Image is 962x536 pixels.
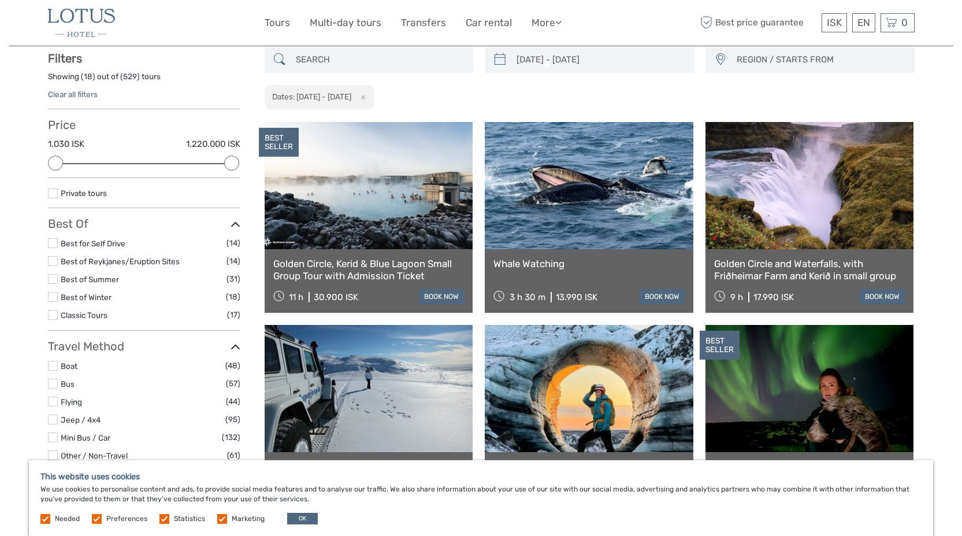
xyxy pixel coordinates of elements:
div: Showing ( ) out of ( ) tours [48,71,240,89]
button: OK [287,513,318,524]
div: EN [852,13,875,32]
span: (18) [226,290,240,304]
a: Car rental [466,14,512,31]
label: Preferences [106,514,147,524]
a: Bus [61,379,75,389]
span: (57) [226,377,240,390]
img: 40-5dc62ba0-bbfb-450f-bd65-f0e2175b1aef_logo_small.jpg [48,9,115,37]
strong: Filters [48,51,82,65]
a: More [532,14,562,31]
a: Golden Circle, Kerid & Blue Lagoon Small Group Tour with Admission Ticket [273,258,465,282]
label: 1.220.000 ISK [186,138,240,150]
span: (31) [226,272,240,286]
div: 30.900 ISK [314,292,358,302]
a: Best of Reykjanes/Eruption Sites [61,257,180,266]
span: 11 h [289,292,303,302]
a: Jeep / 4x4 [61,415,101,424]
label: Marketing [232,514,265,524]
input: SEARCH [291,50,467,70]
a: Best of Winter [61,293,112,302]
div: BEST SELLER [700,331,740,360]
a: Whale Watching [493,258,685,269]
span: 0 [900,17,909,28]
a: Golden Circle and Waterfalls, with Friðheimar Farm and Kerið in small group [714,258,905,282]
div: We use cookies to personalise content and ads, to provide social media features and to analyse ou... [29,460,933,536]
a: Private tours [61,188,107,198]
div: 13.990 ISK [556,292,597,302]
span: 3 h 30 m [510,292,545,302]
div: BEST SELLER [259,128,299,157]
a: Classic Tours [61,310,107,320]
a: Other / Non-Travel [61,451,128,460]
span: 9 h [730,292,743,302]
a: Boat [61,361,77,371]
a: Clear all filters [48,90,98,99]
span: ISK [827,17,842,28]
span: (14) [226,254,240,268]
a: Transfers [401,14,446,31]
a: book now [640,289,685,304]
button: Open LiveChat chat widget [133,18,147,32]
span: (14) [226,236,240,250]
a: Mini Bus / Car [61,433,110,442]
a: Best of Summer [61,275,119,284]
input: SELECT DATES [512,50,688,70]
label: Statistics [174,514,205,524]
span: (48) [225,359,240,372]
a: book now [419,289,464,304]
label: Needed [55,514,80,524]
span: (95) [225,413,240,426]
h3: Best Of [48,217,240,231]
span: (17) [227,308,240,321]
a: book now [860,289,905,304]
span: (61) [227,449,240,462]
label: 1.030 ISK [48,138,84,150]
a: Tours [265,14,290,31]
a: Best for Self Drive [61,239,125,248]
label: 18 [84,71,92,82]
span: Best price guarantee [698,13,819,32]
h2: Dates: [DATE] - [DATE] [272,92,351,101]
div: 17.990 ISK [753,292,794,302]
span: (132) [222,431,240,444]
button: REGION / STARTS FROM [731,50,909,69]
p: We're away right now. Please check back later! [16,20,131,29]
h5: This website uses cookies [40,472,922,482]
span: (44) [226,395,240,408]
h3: Travel Method [48,339,240,353]
a: Multi-day tours [310,14,381,31]
a: Flying [61,397,82,406]
button: x [353,91,369,103]
h3: Price [48,118,240,132]
label: 529 [123,71,137,82]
